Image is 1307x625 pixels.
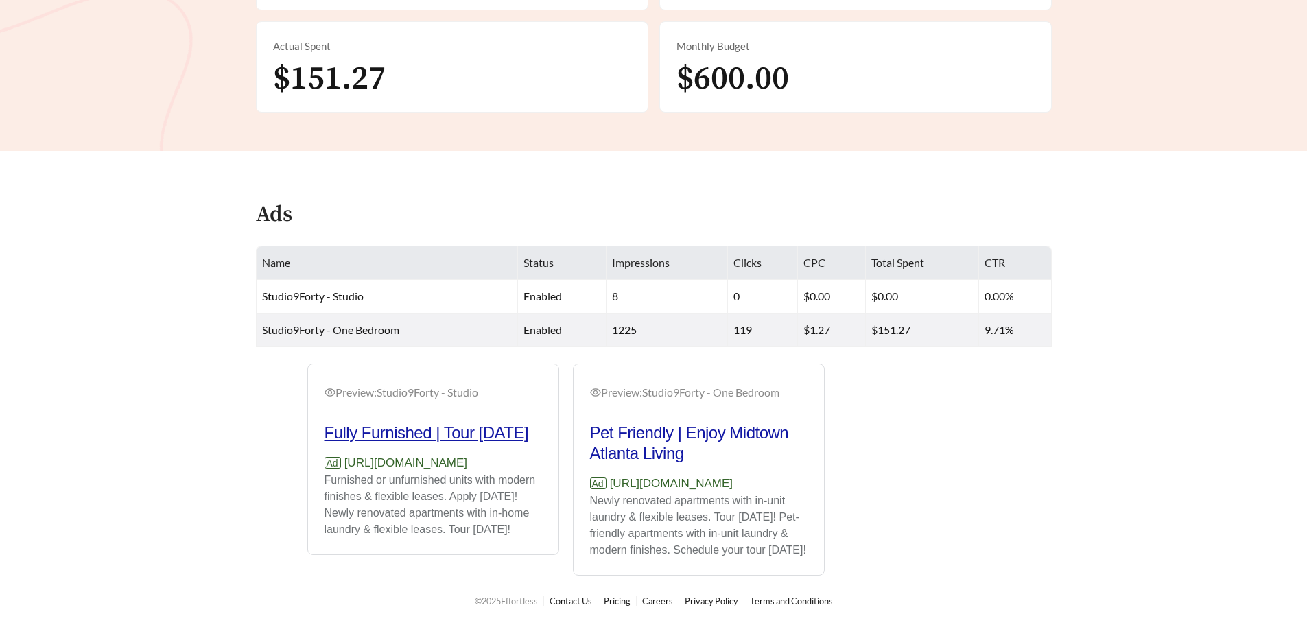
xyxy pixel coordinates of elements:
[750,595,833,606] a: Terms and Conditions
[550,595,592,606] a: Contact Us
[798,314,865,347] td: $1.27
[523,323,562,336] span: enabled
[728,280,798,314] td: 0
[257,246,519,280] th: Name
[262,290,364,303] span: Studio9Forty - Studio
[475,595,538,606] span: © 2025 Effortless
[607,280,729,314] td: 8
[979,280,1052,314] td: 0.00%
[590,387,601,398] span: eye
[518,246,606,280] th: Status
[590,493,808,558] p: Newly renovated apartments with in-unit laundry & flexible leases. Tour [DATE]! Pet-friendly apar...
[803,256,825,269] span: CPC
[590,477,607,489] span: Ad
[273,38,631,54] div: Actual Spent
[979,314,1052,347] td: 9.71%
[642,595,673,606] a: Careers
[590,475,808,493] p: [URL][DOMAIN_NAME]
[325,387,335,398] span: eye
[676,58,789,99] span: $600.00
[985,256,1005,269] span: CTR
[728,246,798,280] th: Clicks
[325,472,542,538] p: Furnished or unfurnished units with modern finishes & flexible leases. Apply [DATE]! Newly renova...
[685,595,738,606] a: Privacy Policy
[676,38,1035,54] div: Monthly Budget
[325,384,542,401] div: Preview: Studio9Forty - Studio
[590,384,808,401] div: Preview: Studio9Forty - One Bedroom
[798,280,865,314] td: $0.00
[325,457,341,469] span: Ad
[728,314,798,347] td: 119
[325,454,542,472] p: [URL][DOMAIN_NAME]
[590,423,808,464] h2: Pet Friendly | Enjoy Midtown Atlanta Living
[325,423,542,443] h2: Fully Furnished | Tour [DATE]
[866,314,979,347] td: $151.27
[523,290,562,303] span: enabled
[866,280,979,314] td: $0.00
[273,58,386,99] span: $151.27
[256,203,292,227] h4: Ads
[604,595,631,606] a: Pricing
[866,246,979,280] th: Total Spent
[607,246,729,280] th: Impressions
[607,314,729,347] td: 1225
[262,323,399,336] span: Studio9Forty - One Bedroom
